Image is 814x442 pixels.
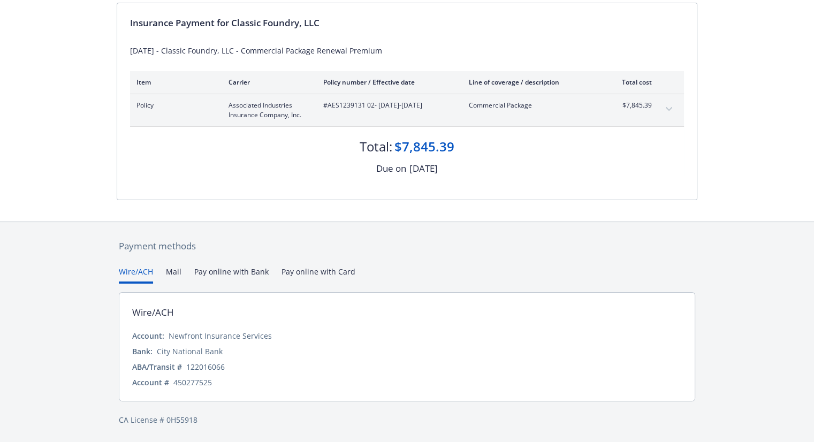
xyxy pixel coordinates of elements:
div: City National Bank [157,346,223,357]
span: #AES1239131 02 - [DATE]-[DATE] [323,101,452,110]
div: CA License # 0H55918 [119,414,695,425]
div: Total: [360,138,392,156]
div: Policy number / Effective date [323,78,452,87]
div: [DATE] [409,162,438,176]
div: Newfront Insurance Services [169,330,272,341]
span: Policy [136,101,211,110]
div: [DATE] - Classic Foundry, LLC - Commercial Package Renewal Premium [130,45,684,56]
div: Total cost [612,78,652,87]
span: Commercial Package [469,101,595,110]
span: $7,845.39 [612,101,652,110]
div: Due on [376,162,406,176]
button: Pay online with Card [282,266,355,284]
div: Account: [132,330,164,341]
div: ABA/Transit # [132,361,182,372]
button: Mail [166,266,181,284]
span: Associated Industries Insurance Company, Inc. [229,101,306,120]
div: Payment methods [119,239,695,253]
div: Wire/ACH [132,306,174,319]
button: Pay online with Bank [194,266,269,284]
div: Bank: [132,346,153,357]
div: Line of coverage / description [469,78,595,87]
div: 450277525 [173,377,212,388]
div: 122016066 [186,361,225,372]
div: Account # [132,377,169,388]
button: Wire/ACH [119,266,153,284]
div: Insurance Payment for Classic Foundry, LLC [130,16,684,30]
div: Item [136,78,211,87]
div: Carrier [229,78,306,87]
div: PolicyAssociated Industries Insurance Company, Inc.#AES1239131 02- [DATE]-[DATE]Commercial Packag... [130,94,684,126]
div: $7,845.39 [394,138,454,156]
button: expand content [660,101,678,118]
